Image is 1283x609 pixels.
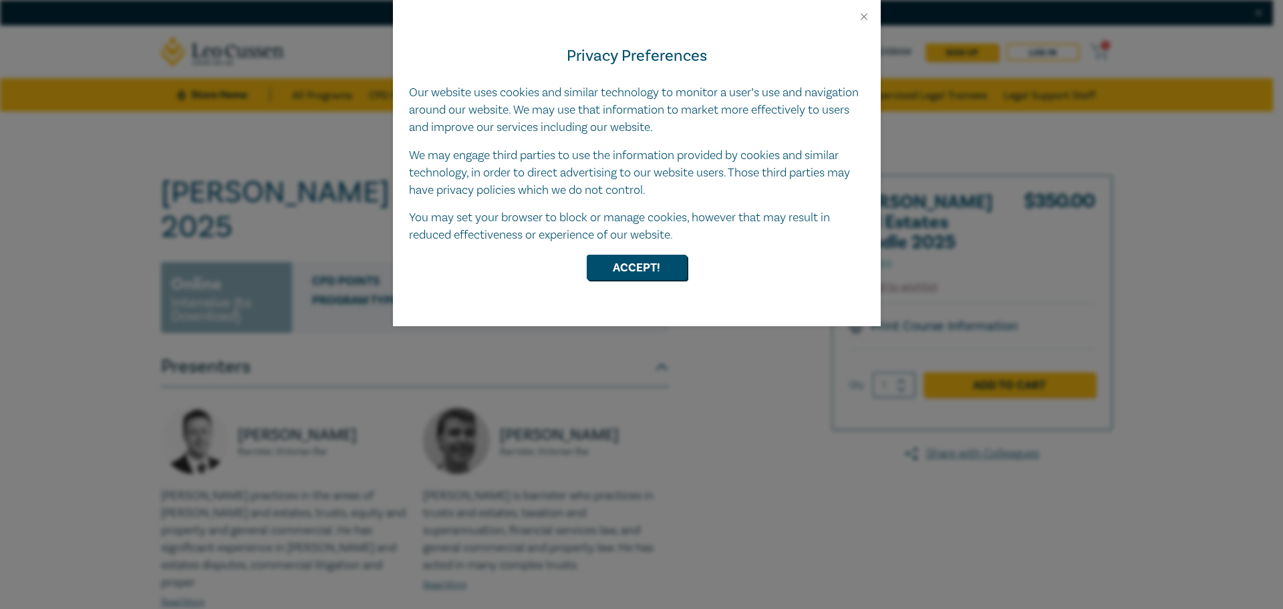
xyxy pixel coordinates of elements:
[858,11,870,23] button: Close
[409,84,865,136] p: Our website uses cookies and similar technology to monitor a user’s use and navigation around our...
[409,147,865,199] p: We may engage third parties to use the information provided by cookies and similar technology, in...
[409,44,865,68] h4: Privacy Preferences
[587,255,687,280] button: Accept!
[409,209,865,244] p: You may set your browser to block or manage cookies, however that may result in reduced effective...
